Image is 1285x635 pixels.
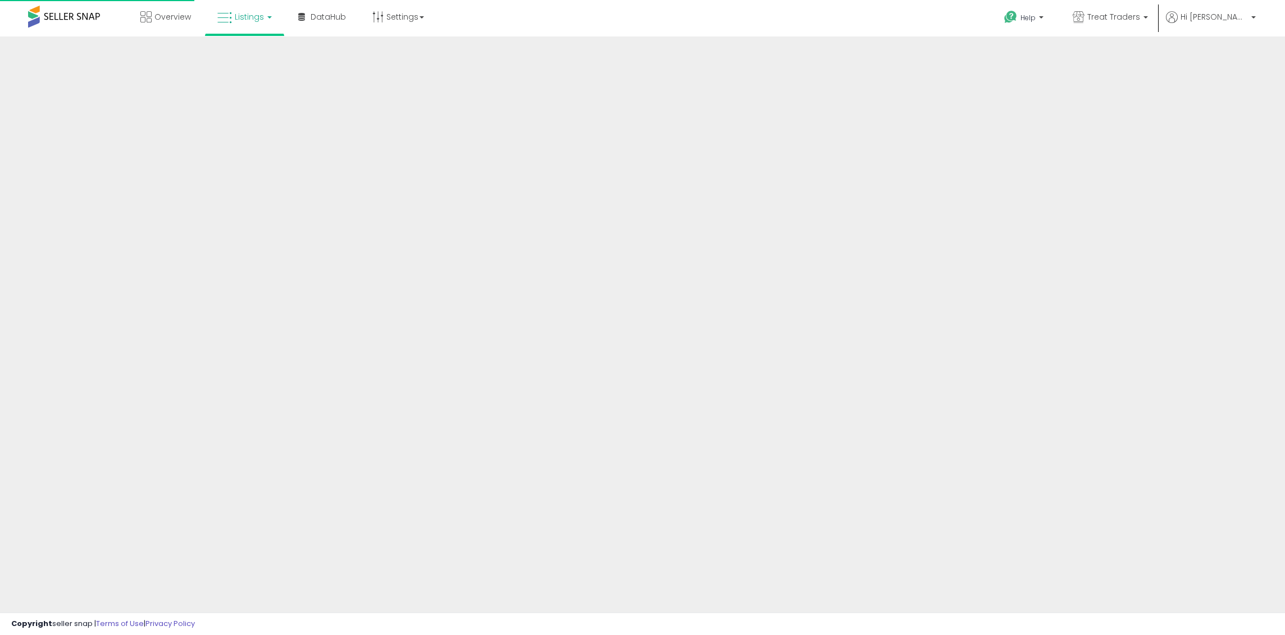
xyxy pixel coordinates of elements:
[1181,11,1248,22] span: Hi [PERSON_NAME]
[311,11,346,22] span: DataHub
[1020,13,1036,22] span: Help
[1087,11,1140,22] span: Treat Traders
[235,11,264,22] span: Listings
[995,2,1055,36] a: Help
[154,11,191,22] span: Overview
[1166,11,1256,36] a: Hi [PERSON_NAME]
[1004,10,1018,24] i: Get Help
